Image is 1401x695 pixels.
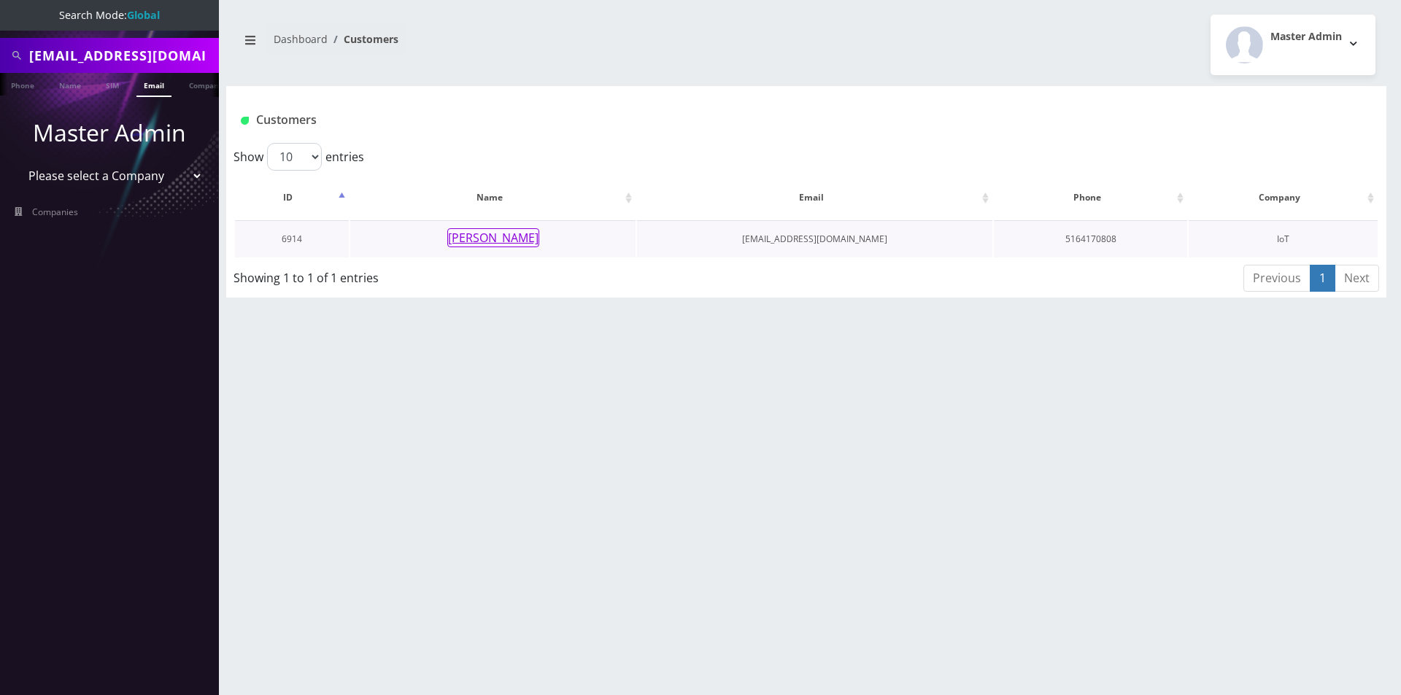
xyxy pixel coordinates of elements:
[328,31,398,47] li: Customers
[637,220,992,257] td: [EMAIL_ADDRESS][DOMAIN_NAME]
[350,176,636,219] th: Name: activate to sort column ascending
[1335,265,1379,292] a: Next
[1211,15,1375,75] button: Master Admin
[136,73,171,97] a: Email
[994,220,1187,257] td: 5164170808
[237,24,795,66] nav: breadcrumb
[1310,265,1335,292] a: 1
[274,32,328,46] a: Dashboard
[59,8,160,22] span: Search Mode:
[1189,176,1378,219] th: Company: activate to sort column ascending
[127,8,160,22] strong: Global
[241,113,1180,127] h1: Customers
[994,176,1187,219] th: Phone: activate to sort column ascending
[4,73,42,96] a: Phone
[99,73,126,96] a: SIM
[233,263,700,287] div: Showing 1 to 1 of 1 entries
[447,228,539,247] button: [PERSON_NAME]
[29,42,215,69] input: Search All Companies
[267,143,322,171] select: Showentries
[182,73,231,96] a: Company
[233,143,364,171] label: Show entries
[637,176,992,219] th: Email: activate to sort column ascending
[52,73,88,96] a: Name
[1189,220,1378,257] td: IoT
[1270,31,1342,43] h2: Master Admin
[1243,265,1311,292] a: Previous
[235,220,349,257] td: 6914
[235,176,349,219] th: ID: activate to sort column descending
[32,206,78,218] span: Companies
